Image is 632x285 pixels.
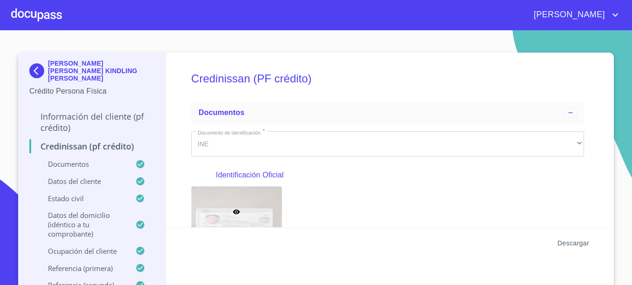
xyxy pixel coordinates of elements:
[29,111,155,133] p: Información del cliente (PF crédito)
[29,210,135,238] p: Datos del domicilio (idéntico a tu comprobante)
[191,131,584,156] div: INE
[191,60,584,98] h5: Credinissan (PF crédito)
[29,60,155,86] div: [PERSON_NAME] [PERSON_NAME] KINDLING [PERSON_NAME]
[216,170,559,181] p: Identificación Oficial
[29,194,135,203] p: Estado civil
[191,102,584,124] div: Documentos
[29,141,155,152] p: Credinissan (PF crédito)
[558,237,589,249] span: Descargar
[29,63,48,78] img: Docupass spot blue
[554,235,593,252] button: Descargar
[48,60,155,82] p: [PERSON_NAME] [PERSON_NAME] KINDLING [PERSON_NAME]
[199,109,244,116] span: Documentos
[527,7,610,22] span: [PERSON_NAME]
[527,7,621,22] button: account of current user
[29,264,135,273] p: Referencia (primera)
[29,246,135,256] p: Ocupación del Cliente
[29,159,135,169] p: Documentos
[29,86,155,97] p: Crédito Persona Física
[29,176,135,186] p: Datos del cliente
